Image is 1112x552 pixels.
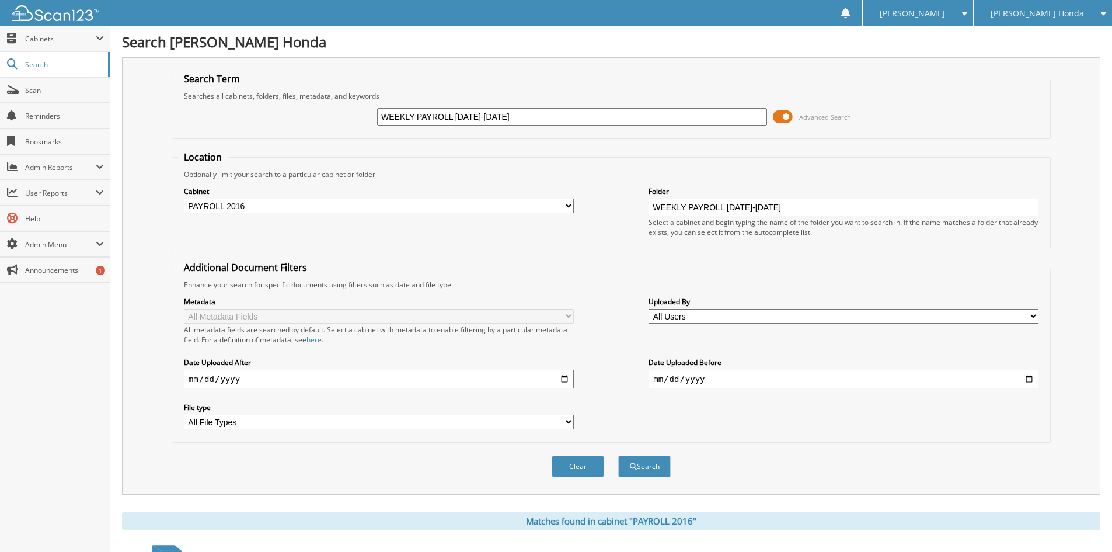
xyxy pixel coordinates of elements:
[178,261,313,274] legend: Additional Document Filters
[649,186,1038,196] label: Folder
[184,370,574,388] input: start
[306,335,322,345] a: here
[184,186,574,196] label: Cabinet
[178,151,228,164] legend: Location
[178,169,1044,179] div: Optionally limit your search to a particular cabinet or folder
[96,266,105,275] div: 1
[649,217,1038,237] div: Select a cabinet and begin typing the name of the folder you want to search in. If the name match...
[184,402,574,412] label: File type
[649,297,1038,307] label: Uploaded By
[25,60,102,70] span: Search
[12,5,99,21] img: scan123-logo-white.svg
[552,456,604,477] button: Clear
[122,512,1100,530] div: Matches found in cabinet "PAYROLL 2016"
[649,370,1038,388] input: end
[184,325,574,345] div: All metadata fields are searched by default. Select a cabinet with metadata to enable filtering b...
[649,357,1038,367] label: Date Uploaded Before
[25,265,104,275] span: Announcements
[25,137,104,147] span: Bookmarks
[25,111,104,121] span: Reminders
[25,34,96,44] span: Cabinets
[178,280,1044,290] div: Enhance your search for specific documents using filters such as date and file type.
[799,113,851,121] span: Advanced Search
[25,85,104,95] span: Scan
[25,239,96,249] span: Admin Menu
[122,32,1100,51] h1: Search [PERSON_NAME] Honda
[880,10,945,17] span: [PERSON_NAME]
[184,297,574,307] label: Metadata
[991,10,1084,17] span: [PERSON_NAME] Honda
[618,456,671,477] button: Search
[178,91,1044,101] div: Searches all cabinets, folders, files, metadata, and keywords
[178,72,246,85] legend: Search Term
[25,162,96,172] span: Admin Reports
[25,214,104,224] span: Help
[25,188,96,198] span: User Reports
[184,357,574,367] label: Date Uploaded After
